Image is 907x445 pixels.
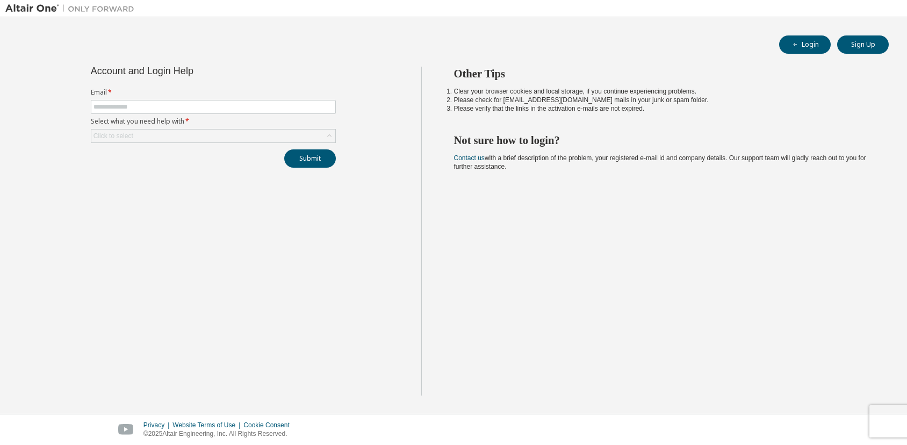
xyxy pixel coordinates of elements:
[91,130,335,142] div: Click to select
[454,154,866,170] span: with a brief description of the problem, your registered e-mail id and company details. Our suppo...
[454,87,870,96] li: Clear your browser cookies and local storage, if you continue experiencing problems.
[454,133,870,147] h2: Not sure how to login?
[93,132,133,140] div: Click to select
[172,421,243,429] div: Website Terms of Use
[243,421,296,429] div: Cookie Consent
[454,67,870,81] h2: Other Tips
[5,3,140,14] img: Altair One
[118,424,134,435] img: youtube.svg
[454,104,870,113] li: Please verify that the links in the activation e-mails are not expired.
[454,96,870,104] li: Please check for [EMAIL_ADDRESS][DOMAIN_NAME] mails in your junk or spam folder.
[143,429,296,439] p: © 2025 Altair Engineering, Inc. All Rights Reserved.
[837,35,889,54] button: Sign Up
[779,35,831,54] button: Login
[143,421,172,429] div: Privacy
[91,117,336,126] label: Select what you need help with
[284,149,336,168] button: Submit
[454,154,485,162] a: Contact us
[91,67,287,75] div: Account and Login Help
[91,88,336,97] label: Email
